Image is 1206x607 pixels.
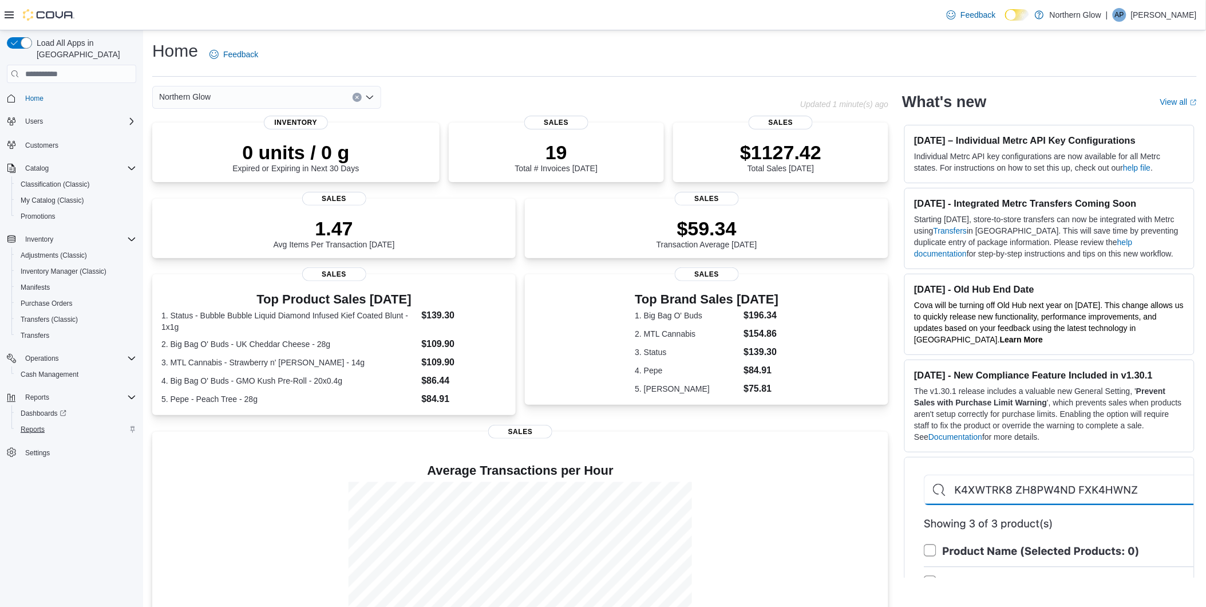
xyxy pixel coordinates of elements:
[21,391,136,404] span: Reports
[488,425,552,439] span: Sales
[1050,8,1101,22] p: Northern Glow
[16,297,77,310] a: Purchase Orders
[11,366,141,383] button: Cash Management
[928,432,982,442] a: Documentation
[25,94,44,103] span: Home
[11,192,141,208] button: My Catalog (Classic)
[675,267,739,281] span: Sales
[2,90,141,107] button: Home
[942,3,1000,26] a: Feedback
[25,164,49,173] span: Catalog
[16,265,111,278] a: Inventory Manager (Classic)
[657,217,757,249] div: Transaction Average [DATE]
[21,391,54,404] button: Reports
[2,444,141,461] button: Settings
[16,281,136,294] span: Manifests
[223,49,258,60] span: Feedback
[21,370,78,379] span: Cash Management
[960,9,995,21] span: Feedback
[365,93,374,102] button: Open list of options
[16,313,82,326] a: Transfers (Classic)
[21,91,136,105] span: Home
[16,265,136,278] span: Inventory Manager (Classic)
[914,198,1185,209] h3: [DATE] - Integrated Metrc Transfers Coming Soon
[16,423,136,436] span: Reports
[740,141,821,173] div: Total Sales [DATE]
[274,217,395,240] p: 1.47
[2,350,141,366] button: Operations
[1106,8,1108,22] p: |
[16,249,92,262] a: Adjustments (Classic)
[302,192,366,206] span: Sales
[1115,8,1124,22] span: AP
[1113,8,1126,22] div: Ankit Patel
[11,263,141,279] button: Inventory Manager (Classic)
[635,383,739,395] dt: 5. [PERSON_NAME]
[635,293,778,306] h3: Top Brand Sales [DATE]
[21,352,64,365] button: Operations
[16,297,136,310] span: Purchase Orders
[21,299,73,308] span: Purchase Orders
[914,283,1185,295] h3: [DATE] - Old Hub End Date
[353,93,362,102] button: Clear input
[902,93,986,111] h2: What's new
[914,238,1132,258] a: help documentation
[11,176,141,192] button: Classification (Classic)
[7,85,136,491] nav: Complex example
[23,9,74,21] img: Cova
[21,180,90,189] span: Classification (Classic)
[16,313,136,326] span: Transfers (Classic)
[934,226,967,235] a: Transfers
[161,338,417,350] dt: 2. Big Bag O' Buds - UK Cheddar Cheese - 28g
[11,312,141,328] button: Transfers (Classic)
[421,337,507,351] dd: $109.90
[421,392,507,406] dd: $84.91
[744,345,779,359] dd: $139.30
[21,251,87,260] span: Adjustments (Classic)
[161,310,417,333] dt: 1. Status - Bubble Bubble Liquid Diamond Infused Kief Coated Blunt - 1x1g
[1190,99,1197,106] svg: External link
[16,178,94,191] a: Classification (Classic)
[16,329,136,342] span: Transfers
[21,196,84,205] span: My Catalog (Classic)
[1131,8,1197,22] p: [PERSON_NAME]
[16,194,89,207] a: My Catalog (Classic)
[16,210,60,223] a: Promotions
[21,92,48,105] a: Home
[32,37,136,60] span: Load All Apps in [GEOGRAPHIC_DATA]
[16,407,71,420] a: Dashboards
[635,310,739,321] dt: 1. Big Bag O' Buds
[657,217,757,240] p: $59.34
[2,113,141,129] button: Users
[675,192,739,206] span: Sales
[740,141,821,164] p: $1127.42
[21,446,54,460] a: Settings
[25,141,58,150] span: Customers
[744,364,779,377] dd: $84.91
[635,328,739,340] dt: 2. MTL Cannabis
[421,356,507,369] dd: $109.90
[1160,97,1197,107] a: View allExternal link
[16,249,136,262] span: Adjustments (Classic)
[800,100,888,109] p: Updated 1 minute(s) ago
[21,137,136,152] span: Customers
[302,267,366,281] span: Sales
[161,393,417,405] dt: 5. Pepe - Peach Tree - 28g
[161,357,417,368] dt: 3. MTL Cannabis - Strawberry n' [PERSON_NAME] - 14g
[11,208,141,224] button: Promotions
[232,141,359,173] div: Expired or Expiring in Next 30 Days
[2,389,141,405] button: Reports
[21,161,136,175] span: Catalog
[21,409,66,418] span: Dashboards
[635,346,739,358] dt: 3. Status
[25,117,43,126] span: Users
[159,90,211,104] span: Northern Glow
[635,365,739,376] dt: 4. Pepe
[21,315,78,324] span: Transfers (Classic)
[914,387,1165,407] strong: Prevent Sales with Purchase Limit Warning
[21,425,45,434] span: Reports
[21,139,63,152] a: Customers
[11,279,141,295] button: Manifests
[21,232,136,246] span: Inventory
